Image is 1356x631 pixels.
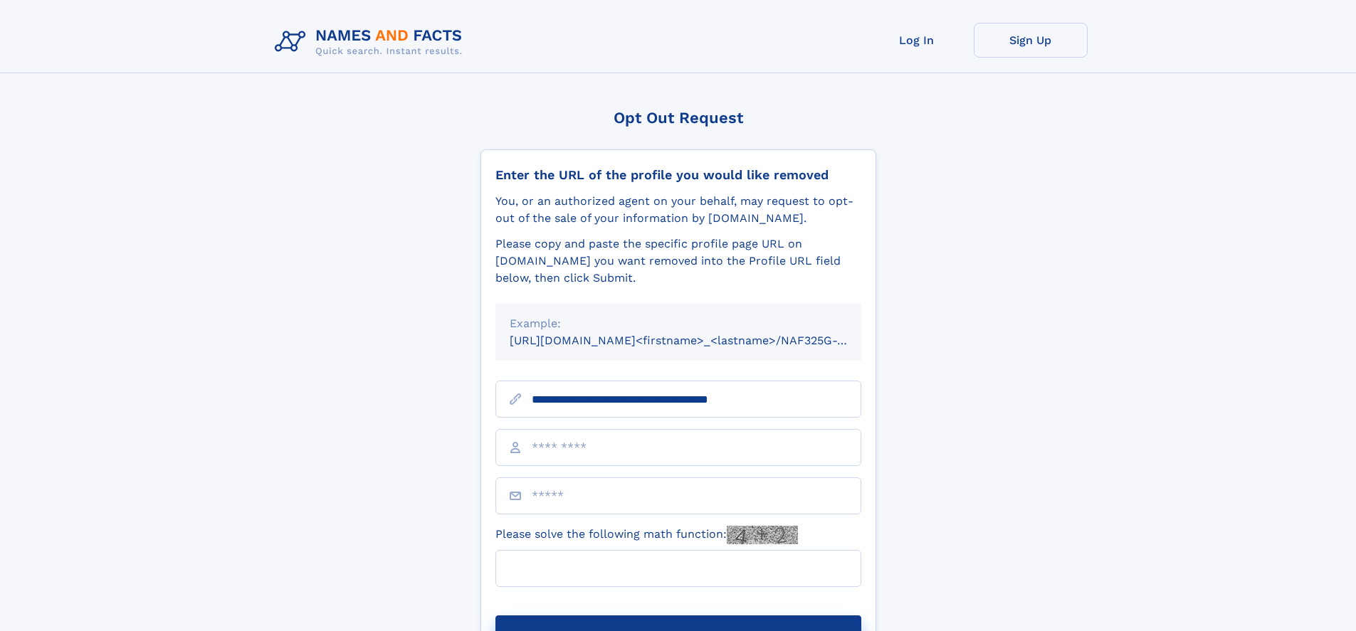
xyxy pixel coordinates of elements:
img: Logo Names and Facts [269,23,474,61]
small: [URL][DOMAIN_NAME]<firstname>_<lastname>/NAF325G-xxxxxxxx [510,334,888,347]
div: Enter the URL of the profile you would like removed [495,167,861,183]
div: Example: [510,315,847,332]
label: Please solve the following math function: [495,526,798,544]
a: Sign Up [974,23,1088,58]
a: Log In [860,23,974,58]
div: You, or an authorized agent on your behalf, may request to opt-out of the sale of your informatio... [495,193,861,227]
div: Opt Out Request [480,109,876,127]
div: Please copy and paste the specific profile page URL on [DOMAIN_NAME] you want removed into the Pr... [495,235,861,287]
